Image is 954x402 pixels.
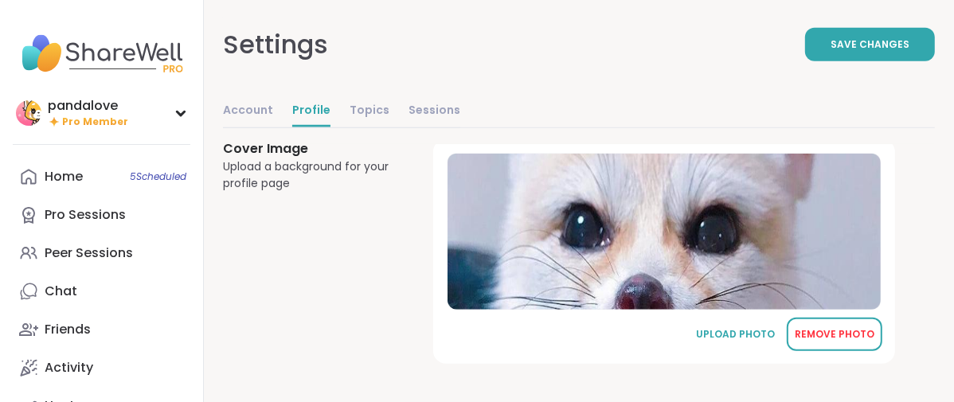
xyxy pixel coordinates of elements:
a: Activity [13,349,190,387]
a: Chat [13,272,190,310]
a: Account [223,96,273,127]
button: UPLOAD PHOTO [688,318,784,351]
div: Pro Sessions [45,206,126,224]
span: Pro Member [62,115,128,129]
h3: Cover Image [223,139,395,158]
div: Activity [45,359,93,377]
img: pandalove [16,100,41,126]
div: UPLOAD PHOTO [696,327,776,342]
img: ShareWell Nav Logo [13,25,190,81]
div: Chat [45,283,77,300]
div: REMOVE PHOTO [795,327,874,342]
a: Profile [292,96,330,127]
div: pandalove [48,97,128,115]
div: Upload a background for your profile page [223,158,395,192]
div: Peer Sessions [45,244,133,262]
span: Save Changes [831,37,909,52]
div: Settings [223,25,328,64]
button: REMOVE PHOTO [787,318,882,351]
div: Home [45,168,83,185]
div: Friends [45,321,91,338]
a: Pro Sessions [13,196,190,234]
a: Peer Sessions [13,234,190,272]
button: Save Changes [805,28,935,61]
a: Sessions [409,96,460,127]
a: Friends [13,310,190,349]
span: 5 Scheduled [130,170,186,183]
a: Home5Scheduled [13,158,190,196]
a: Topics [350,96,389,127]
